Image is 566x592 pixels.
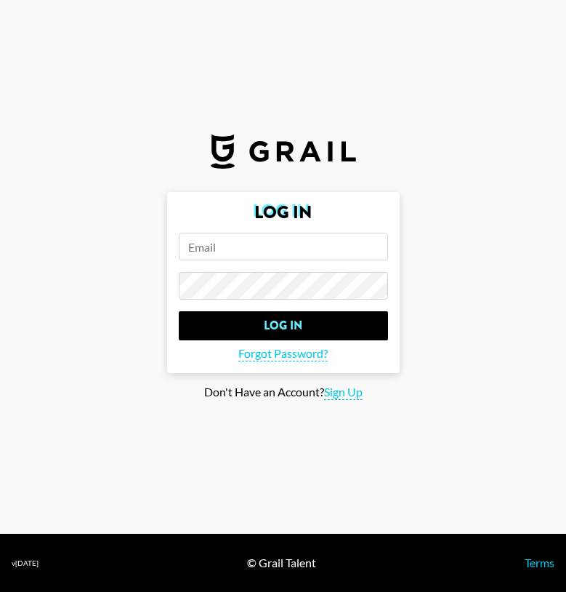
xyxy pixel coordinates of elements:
[247,556,316,570] div: © Grail Talent
[238,346,328,361] span: Forgot Password?
[525,556,554,569] a: Terms
[179,233,388,260] input: Email
[179,311,388,340] input: Log In
[12,559,39,568] div: v [DATE]
[179,204,388,221] h2: Log In
[12,385,554,400] div: Don't Have an Account?
[211,134,356,169] img: Grail Talent Logo
[324,385,363,400] span: Sign Up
